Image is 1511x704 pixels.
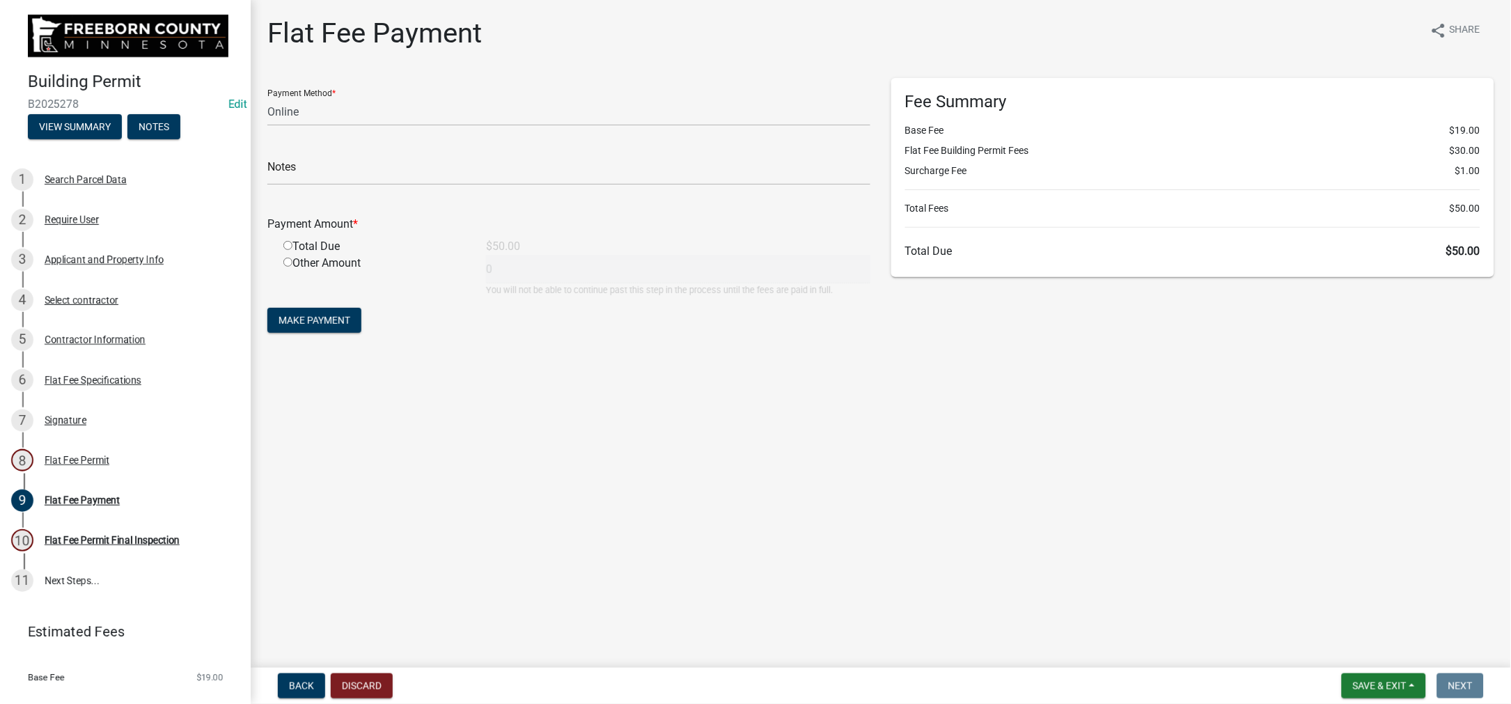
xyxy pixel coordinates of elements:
[1437,673,1484,698] button: Next
[28,72,240,92] h4: Building Permit
[45,335,146,345] div: Contractor Information
[257,216,881,233] div: Payment Amount
[11,618,228,646] a: Estimated Fees
[273,238,476,255] div: Total Due
[45,496,120,506] div: Flat Fee Payment
[45,255,164,265] div: Applicant and Property Info
[1353,680,1407,691] span: Save & Exit
[45,375,141,385] div: Flat Fee Specifications
[331,673,393,698] button: Discard
[905,244,1480,258] h6: Total Due
[45,416,86,425] div: Signature
[28,122,122,133] wm-modal-confirm: Summary
[1450,123,1480,138] span: $19.00
[127,122,180,133] wm-modal-confirm: Notes
[1342,673,1426,698] button: Save & Exit
[1450,201,1480,216] span: $50.00
[273,255,476,297] div: Other Amount
[228,97,247,111] a: Edit
[905,123,1480,138] li: Base Fee
[11,329,33,351] div: 5
[11,289,33,311] div: 4
[279,315,350,326] span: Make Payment
[45,175,127,185] div: Search Parcel Data
[905,92,1480,112] h6: Fee Summary
[905,201,1480,216] li: Total Fees
[905,143,1480,158] li: Flat Fee Building Permit Fees
[11,169,33,191] div: 1
[228,97,247,111] wm-modal-confirm: Edit Application Number
[267,308,361,333] button: Make Payment
[11,209,33,231] div: 2
[1419,17,1492,44] button: shareShare
[45,295,118,305] div: Select contractor
[28,114,122,139] button: View Summary
[1450,143,1480,158] span: $30.00
[905,164,1480,178] li: Surcharge Fee
[11,249,33,271] div: 3
[11,449,33,471] div: 8
[28,673,65,682] span: Base Fee
[1455,164,1480,178] span: $1.00
[28,97,223,111] span: B2025278
[11,570,33,592] div: 11
[45,535,180,545] div: Flat Fee Permit Final Inspection
[1448,680,1473,691] span: Next
[127,114,180,139] button: Notes
[11,369,33,391] div: 6
[267,17,482,50] h1: Flat Fee Payment
[289,680,314,691] span: Back
[278,673,325,698] button: Back
[196,673,223,682] span: $19.00
[1430,22,1447,39] i: share
[28,15,228,57] img: Freeborn County, Minnesota
[11,529,33,552] div: 10
[1450,22,1480,39] span: Share
[1446,244,1480,258] span: $50.00
[11,409,33,432] div: 7
[11,490,33,512] div: 9
[45,215,99,225] div: Require User
[45,455,109,465] div: Flat Fee Permit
